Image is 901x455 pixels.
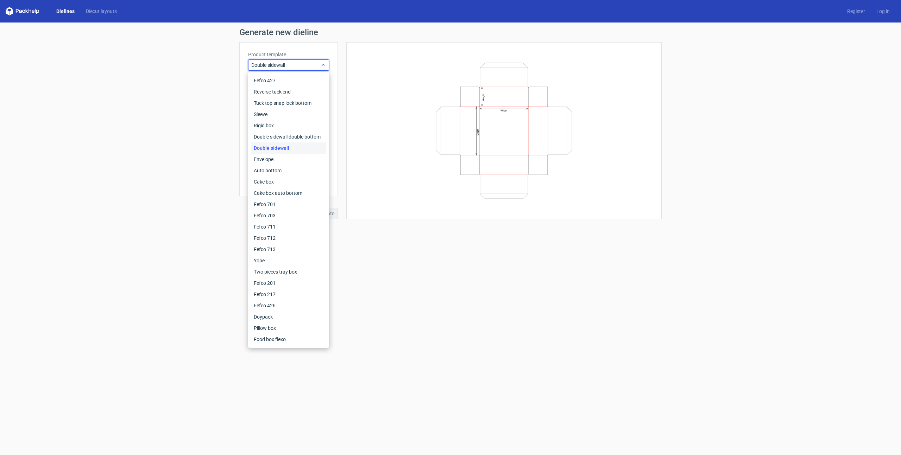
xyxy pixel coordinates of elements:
div: Pillow box [251,322,326,334]
div: Rigid box [251,120,326,131]
div: Fefco 701 [251,199,326,210]
div: Fefco 711 [251,221,326,232]
div: Yope [251,255,326,266]
text: Height [482,94,485,101]
div: Tuck top snap lock bottom [251,97,326,109]
div: Food box flexo [251,334,326,345]
div: Fefco 427 [251,75,326,86]
div: Fefco 712 [251,232,326,244]
div: Fefco 703 [251,210,326,221]
div: Two pieces tray box [251,266,326,277]
a: Register [842,8,871,15]
div: Fefco 426 [251,300,326,311]
div: Fefco 217 [251,289,326,300]
a: Log in [871,8,895,15]
div: Doypack [251,311,326,322]
a: Dielines [51,8,80,15]
div: Envelope [251,154,326,165]
div: Cake box auto bottom [251,187,326,199]
h1: Generate new dieline [239,28,662,37]
div: Sleeve [251,109,326,120]
div: Reverse tuck end [251,86,326,97]
text: Depth [476,128,479,135]
div: Cake box [251,176,326,187]
div: Fefco 713 [251,244,326,255]
a: Diecut layouts [80,8,122,15]
div: Double sidewall [251,142,326,154]
span: Double sidewall [251,62,321,69]
text: Width [500,109,507,112]
label: Product template [248,51,329,58]
div: Fefco 201 [251,277,326,289]
div: Double sidewall double bottom [251,131,326,142]
div: Auto bottom [251,165,326,176]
